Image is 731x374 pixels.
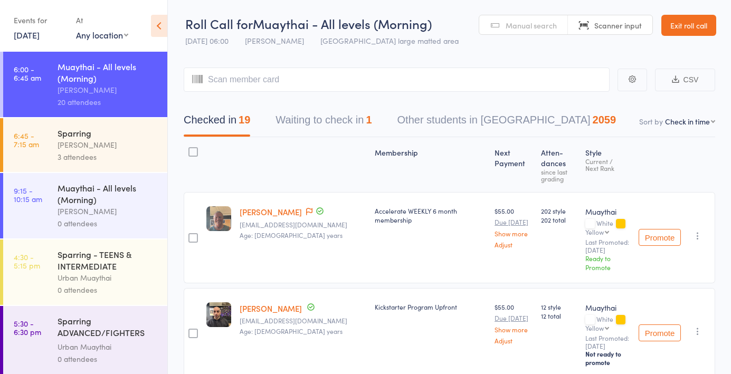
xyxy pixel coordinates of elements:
div: 19 [239,114,250,126]
div: Yellow [585,324,604,331]
a: 6:45 -7:15 amSparring[PERSON_NAME]3 attendees [3,118,167,172]
a: Show more [495,230,532,237]
button: Promote [639,229,681,246]
div: Style [581,142,634,187]
small: Last Promoted: [DATE] [585,238,630,254]
a: 4:30 -5:15 pmSparring - TEENS & INTERMEDIATEUrban Muaythai0 attendees [3,239,167,305]
div: Membership [371,142,490,187]
small: Due [DATE] [495,218,532,226]
span: [DATE] 06:00 [185,35,229,46]
a: 6:00 -6:45 amMuaythai - All levels (Morning)[PERSON_NAME]20 attendees [3,52,167,117]
time: 4:30 - 5:15 pm [14,253,40,270]
small: drew@poolandspaonline.com.au [240,221,366,228]
span: Roll Call for [185,15,253,32]
a: Exit roll call [661,15,716,36]
a: Adjust [495,241,532,248]
div: 1 [366,114,372,126]
span: Age: [DEMOGRAPHIC_DATA] years [240,327,343,335]
div: 20 attendees [58,96,158,108]
img: image1755644028.png [206,302,231,327]
button: Waiting to check in1 [276,109,372,137]
a: [PERSON_NAME] [240,303,302,314]
a: [PERSON_NAME] [240,206,302,217]
button: Checked in19 [184,109,250,137]
div: Check in time [665,116,710,127]
div: since last grading [541,168,577,182]
span: Age: [DEMOGRAPHIC_DATA] years [240,231,343,239]
a: 9:15 -10:15 amMuaythai - All levels (Morning)[PERSON_NAME]0 attendees [3,173,167,238]
div: Not ready to promote [585,350,630,367]
a: Show more [495,326,532,333]
div: Muaythai [585,302,630,313]
time: 5:30 - 6:30 pm [14,319,41,336]
span: 202 style [541,206,577,215]
button: Promote [639,324,681,341]
div: 2059 [593,114,616,126]
span: [PERSON_NAME] [245,35,304,46]
a: Adjust [495,337,532,344]
span: 202 total [541,215,577,224]
div: Sparring ADVANCED/FIGHTERS (Invite only) [58,315,158,341]
div: Current / Next Rank [585,158,630,171]
div: [PERSON_NAME] [58,205,158,217]
img: image1724022367.png [206,206,231,231]
div: $55.00 [495,206,532,248]
div: Next Payment [490,142,536,187]
span: [GEOGRAPHIC_DATA] large matted area [320,35,459,46]
div: At [76,12,128,29]
div: Muaythai - All levels (Morning) [58,182,158,205]
div: White [585,315,630,331]
div: Sparring [58,127,158,139]
span: Muaythai - All levels (Morning) [253,15,432,32]
span: Manual search [506,20,557,31]
div: Atten­dances [537,142,581,187]
div: 0 attendees [58,353,158,365]
small: Last Promoted: [DATE] [585,334,630,350]
time: 9:15 - 10:15 am [14,186,42,203]
div: 0 attendees [58,217,158,229]
span: 12 style [541,302,577,311]
div: Urban Muaythai [58,272,158,284]
small: a.andrewtaylor@gmail.com [240,317,366,324]
a: [DATE] [14,29,40,41]
button: Other students in [GEOGRAPHIC_DATA]2059 [397,109,616,137]
div: Urban Muaythai [58,341,158,353]
div: $55.00 [495,302,532,344]
button: CSV [655,69,715,91]
div: Sparring - TEENS & INTERMEDIATE [58,248,158,272]
span: Scanner input [594,20,642,31]
input: Scan member card [184,68,610,92]
div: Ready to Promote [585,254,630,272]
small: Due [DATE] [495,314,532,322]
div: Yellow [585,228,604,235]
div: Accelerate WEEKLY 6 month membership [375,206,486,224]
div: 3 attendees [58,151,158,163]
div: Muaythai [585,206,630,217]
div: Events for [14,12,65,29]
div: 0 attendees [58,284,158,296]
div: Any location [76,29,128,41]
time: 6:45 - 7:15 am [14,131,39,148]
time: 6:00 - 6:45 am [14,65,41,82]
div: [PERSON_NAME] [58,139,158,151]
div: Kickstarter Program Upfront [375,302,486,311]
div: White [585,219,630,235]
span: 12 total [541,311,577,320]
div: Muaythai - All levels (Morning) [58,61,158,84]
label: Sort by [639,116,663,127]
div: [PERSON_NAME] [58,84,158,96]
a: 5:30 -6:30 pmSparring ADVANCED/FIGHTERS (Invite only)Urban Muaythai0 attendees [3,306,167,374]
